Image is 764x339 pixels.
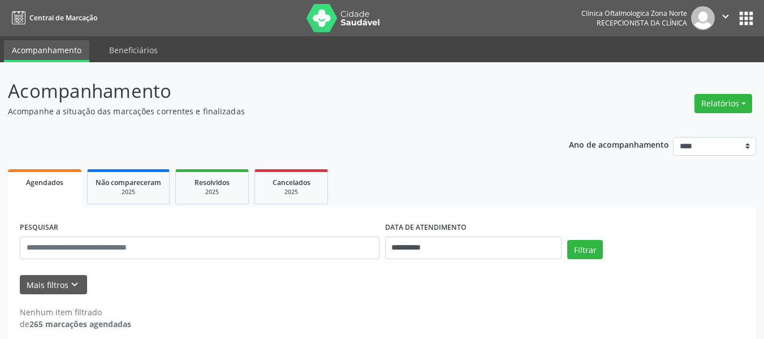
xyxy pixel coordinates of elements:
p: Acompanhe a situação das marcações correntes e finalizadas [8,105,532,117]
button: Mais filtroskeyboard_arrow_down [20,275,87,295]
img: img [691,6,715,30]
div: Nenhum item filtrado [20,306,131,318]
span: Resolvidos [195,178,230,187]
button: Filtrar [567,240,603,259]
div: Clinica Oftalmologica Zona Norte [581,8,687,18]
p: Ano de acompanhamento [569,137,669,151]
span: Agendados [26,178,63,187]
span: Não compareceram [96,178,161,187]
span: Central de Marcação [29,13,97,23]
a: Beneficiários [101,40,166,60]
a: Central de Marcação [8,8,97,27]
label: PESQUISAR [20,219,58,237]
span: Cancelados [273,178,310,187]
span: Recepcionista da clínica [597,18,687,28]
p: Acompanhamento [8,77,532,105]
button: apps [736,8,756,28]
div: 2025 [184,188,240,196]
strong: 265 marcações agendadas [29,319,131,329]
i: keyboard_arrow_down [68,278,81,291]
label: DATA DE ATENDIMENTO [385,219,467,237]
i:  [719,10,732,23]
div: de [20,318,131,330]
div: 2025 [263,188,320,196]
button:  [715,6,736,30]
div: 2025 [96,188,161,196]
a: Acompanhamento [4,40,89,62]
button: Relatórios [694,94,752,113]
